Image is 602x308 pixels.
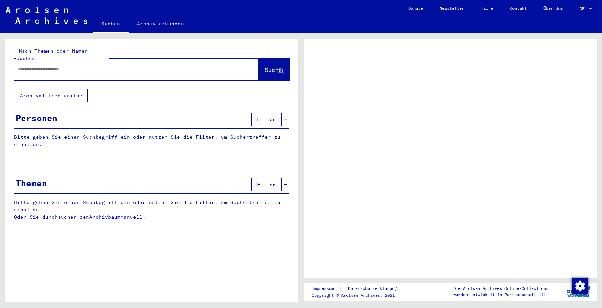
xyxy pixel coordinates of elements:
[16,112,57,124] div: Personen
[129,15,192,32] a: Archiv erkunden
[342,285,405,292] a: Datenschutzerklärung
[312,285,405,292] div: |
[16,48,88,61] mat-label: Nach Themen oder Namen suchen
[93,15,129,33] a: Suchen
[89,214,121,220] a: Archivbaum
[572,278,588,294] img: Zustimmung ändern
[6,7,87,24] img: Arolsen_neg.svg
[453,292,548,298] p: wurden entwickelt in Partnerschaft mit
[14,199,290,221] p: Bitte geben Sie einen Suchbegriff ein oder nutzen Sie die Filter, um Suchertreffer zu erhalten. O...
[453,285,548,292] p: Die Arolsen Archives Online-Collections
[16,177,47,189] div: Themen
[565,283,592,300] img: yv_logo.png
[14,89,88,102] button: Archival tree units
[259,59,290,80] button: Suche
[312,292,405,299] p: Copyright © Arolsen Archives, 2021
[257,116,276,122] span: Filter
[312,285,339,292] a: Impressum
[14,134,289,148] p: Bitte geben Sie einen Suchbegriff ein oder nutzen Sie die Filter, um Suchertreffer zu erhalten.
[580,6,587,11] span: DE
[251,113,282,126] button: Filter
[251,178,282,191] button: Filter
[257,181,276,188] span: Filter
[265,66,282,73] span: Suche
